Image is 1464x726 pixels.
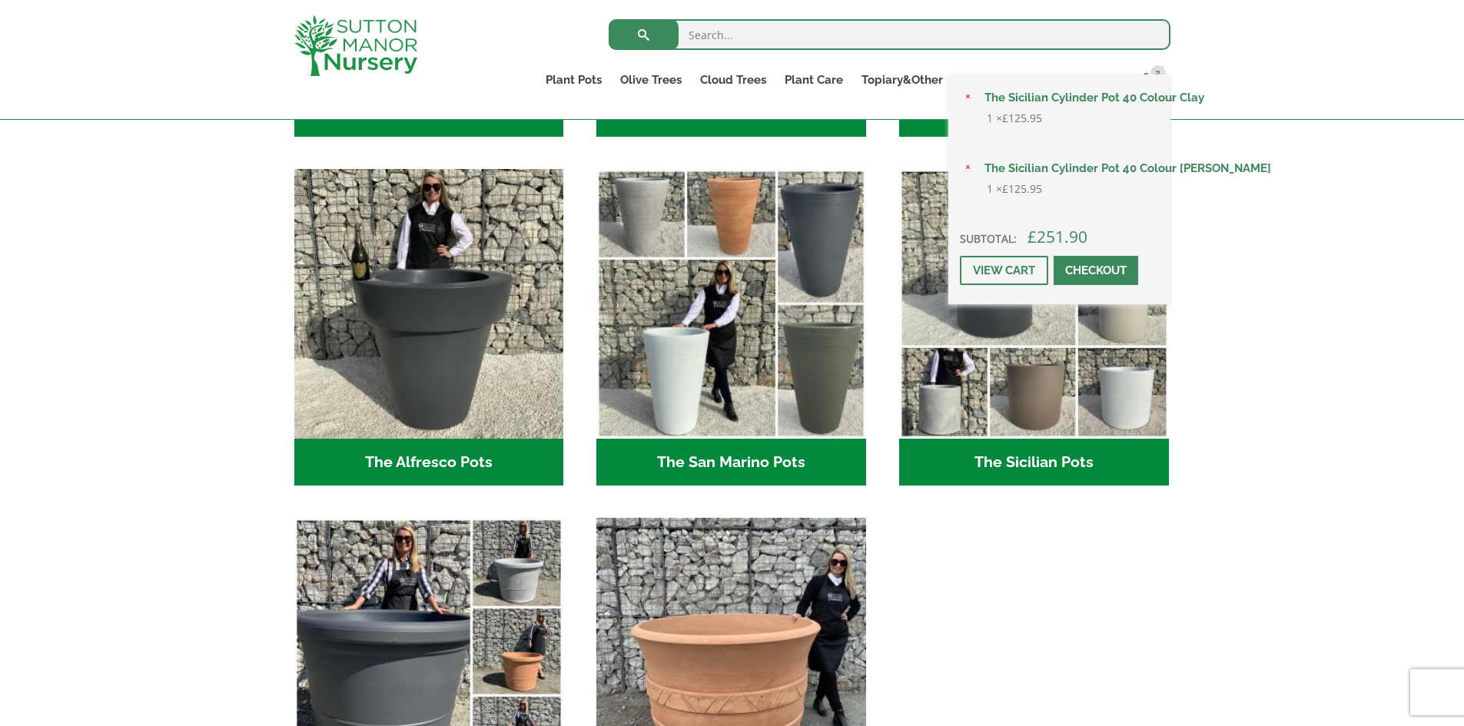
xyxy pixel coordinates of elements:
a: Visit product category The Sicilian Pots [899,169,1169,486]
img: The Sicilian Cylinder Pot 40 Colour Clay [1120,88,1158,127]
a: Olive Trees [611,69,691,91]
a: Remove The Sicilian Cylinder Pot 40 Colour Clay from basket [960,90,977,107]
a: The Sicilian Cylinder Pot 40 Colour Clay [975,86,1158,109]
strong: Subtotal: [960,231,1017,246]
span: £ [1002,181,1008,196]
a: Topiary&Other [852,69,952,91]
a: Checkout [1054,256,1138,285]
img: The Sicilian Cylinder Pot 40 Colour Mocha Brown [1120,159,1158,197]
span: £ [1027,226,1037,247]
img: logo [294,15,417,76]
h2: The Sicilian Pots [899,439,1169,486]
bdi: 125.95 [1002,181,1042,196]
span: £ [1002,111,1008,125]
span: 2 [1150,65,1166,81]
a: Visit product category The San Marino Pots [596,169,866,486]
a: Visit product category The Alfresco Pots [294,169,564,486]
bdi: 125.95 [1002,111,1042,125]
a: Contact [1069,69,1131,91]
a: The Sicilian Cylinder Pot 40 Colour [PERSON_NAME] [975,157,1158,180]
h2: The Alfresco Pots [294,439,564,486]
a: Remove The Sicilian Cylinder Pot 40 Colour Mocha Brown from basket [960,161,977,177]
img: The San Marino Pots [596,169,866,439]
a: 2 [1131,69,1170,91]
h2: The San Marino Pots [596,439,866,486]
bdi: 251.90 [1027,226,1087,247]
a: Delivery [1004,69,1069,91]
img: The Sicilian Pots [899,169,1169,439]
img: The Alfresco Pots [294,169,564,439]
a: Plant Pots [536,69,611,91]
a: Cloud Trees [691,69,775,91]
span: 1 × [987,109,1042,128]
span: 1 × [987,180,1042,198]
a: View cart [960,256,1048,285]
a: About [952,69,1004,91]
input: Search... [609,19,1170,50]
a: Plant Care [775,69,852,91]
